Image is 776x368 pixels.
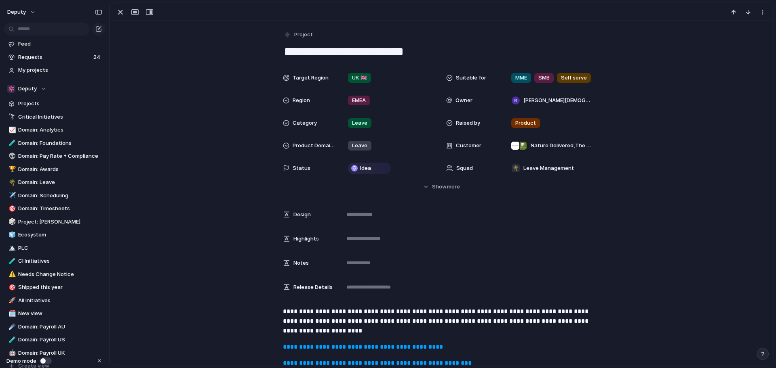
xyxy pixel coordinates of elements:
[7,126,15,134] button: 📈
[4,190,105,202] a: ✈️Domain: Scheduling
[455,96,472,105] span: Owner
[6,357,36,365] span: Demo mode
[8,138,14,148] div: 🧪
[4,242,105,254] div: 🏔️PLC
[18,152,102,160] span: Domain: Pay Rate + Compliance
[4,38,105,50] a: Feed
[4,347,105,359] a: 🤖Domain: Payroll UK
[8,283,14,292] div: 🎯
[8,322,14,331] div: ☄️
[7,152,15,160] button: 👽
[293,119,317,127] span: Category
[4,255,105,267] a: 🧪CI Initiatives
[4,6,40,19] button: deputy
[352,96,366,105] span: EMEA
[8,230,14,240] div: 🧊
[18,165,102,174] span: Domain: Awards
[7,231,15,239] button: 🧊
[18,244,102,252] span: PLC
[293,211,311,219] span: Design
[515,119,536,127] span: Product
[7,349,15,357] button: 🤖
[18,66,102,74] span: My projects
[18,100,102,108] span: Projects
[7,309,15,318] button: 🗓️
[456,142,481,150] span: Customer
[8,217,14,226] div: 🎲
[538,74,550,82] span: SMB
[4,150,105,162] a: 👽Domain: Pay Rate + Compliance
[4,321,105,333] div: ☄️Domain: Payroll AU
[8,204,14,213] div: 🎯
[293,74,329,82] span: Target Region
[18,231,102,239] span: Ecosystem
[523,164,574,172] span: Leave Management
[4,203,105,215] a: 🎯Domain: Timesheets
[18,40,102,48] span: Feed
[293,96,310,105] span: Region
[18,126,102,134] span: Domain: Analytics
[8,125,14,135] div: 📈
[4,229,105,241] a: 🧊Ecosystem
[4,124,105,136] a: 📈Domain: Analytics
[4,163,105,176] div: 🏆Domain: Awards
[4,268,105,280] div: ⚠️Needs Change Notice
[447,183,460,191] span: more
[360,164,371,172] span: Idea
[18,336,102,344] span: Domain: Payroll US
[18,257,102,265] span: CI Initiatives
[18,283,102,291] span: Shipped this year
[18,218,102,226] span: Project: [PERSON_NAME]
[18,192,102,200] span: Domain: Scheduling
[18,349,102,357] span: Domain: Payroll UK
[7,192,15,200] button: ✈️
[18,178,102,186] span: Domain: Leave
[7,283,15,291] button: 🎯
[7,165,15,174] button: 🏆
[18,113,102,121] span: Critical Initiatives
[293,259,309,267] span: Notes
[512,164,520,172] div: 🌴
[7,8,26,16] span: deputy
[18,85,37,93] span: Deputy
[515,74,527,82] span: MME
[8,112,14,121] div: 🔭
[18,323,102,331] span: Domain: Payroll AU
[7,205,15,213] button: 🎯
[7,139,15,147] button: 🧪
[8,296,14,305] div: 🚀
[4,281,105,293] a: 🎯Shipped this year
[8,191,14,200] div: ✈️
[456,119,480,127] span: Raised by
[561,74,587,82] span: Self serve
[8,270,14,279] div: ⚠️
[293,142,335,150] span: Product Domain Area
[7,323,15,331] button: ☄️
[4,295,105,307] a: 🚀All Initiatives
[4,137,105,149] div: 🧪Domain: Foundations
[456,74,486,82] span: Suitable for
[18,297,102,305] span: All Initiatives
[8,165,14,174] div: 🏆
[352,119,367,127] span: Leave
[7,218,15,226] button: 🎲
[432,183,447,191] span: Show
[531,142,593,150] span: Nature Delivered , The Old Rectory
[456,164,473,172] span: Squad
[4,111,105,123] a: 🔭Critical Initiatives
[7,257,15,265] button: 🧪
[18,53,91,61] span: Requests
[4,176,105,188] a: 🌴Domain: Leave
[7,297,15,305] button: 🚀
[8,335,14,345] div: 🧪
[7,336,15,344] button: 🧪
[352,74,367,82] span: UK 🇬🇧
[93,53,102,61] span: 24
